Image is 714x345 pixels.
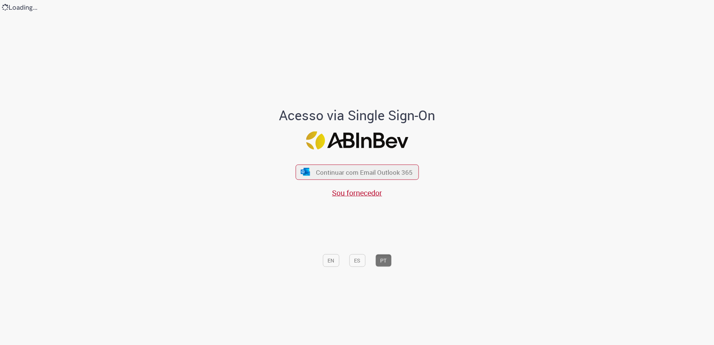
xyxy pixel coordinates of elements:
img: Logo ABInBev [306,131,408,150]
button: ES [349,254,365,267]
h1: Acesso via Single Sign-On [254,108,461,122]
a: Sou fornecedor [332,188,382,198]
button: EN [323,254,339,267]
span: Continuar com Email Outlook 365 [316,168,413,176]
button: PT [375,254,391,267]
img: ícone Azure/Microsoft 360 [300,168,311,176]
button: ícone Azure/Microsoft 360 Continuar com Email Outlook 365 [295,164,419,180]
